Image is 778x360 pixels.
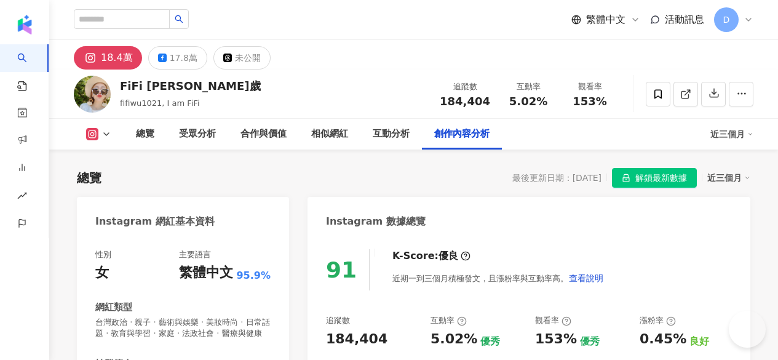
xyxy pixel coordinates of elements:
[148,46,207,70] button: 17.8萬
[439,249,458,263] div: 優良
[95,249,111,260] div: 性別
[729,311,766,348] iframe: Help Scout Beacon - Open
[326,330,387,349] div: 184,404
[95,301,132,314] div: 網紅類型
[213,46,271,70] button: 未公開
[509,95,547,108] span: 5.02%
[392,249,470,263] div: K-Score :
[568,266,604,290] button: 查看說明
[77,169,101,186] div: 總覽
[640,330,686,349] div: 0.45%
[535,315,571,326] div: 觀看率
[95,215,215,228] div: Instagram 網紅基本資料
[373,127,410,142] div: 互動分析
[512,173,601,183] div: 最後更新日期：[DATE]
[689,335,709,348] div: 良好
[179,127,216,142] div: 受眾分析
[74,76,111,113] img: KOL Avatar
[723,13,730,26] span: D
[136,127,154,142] div: 總覽
[311,127,348,142] div: 相似網紅
[612,168,697,188] button: 解鎖最新數據
[431,315,467,326] div: 互動率
[170,49,197,66] div: 17.8萬
[580,335,600,348] div: 優秀
[326,215,426,228] div: Instagram 數據總覽
[505,81,552,93] div: 互動率
[15,15,34,34] img: logo icon
[101,49,133,66] div: 18.4萬
[566,81,613,93] div: 觀看率
[95,263,109,282] div: 女
[665,14,704,25] span: 活動訊息
[622,174,630,182] span: lock
[17,183,27,211] span: rise
[573,95,607,108] span: 153%
[236,269,271,282] span: 95.9%
[175,15,183,23] span: search
[179,263,233,282] div: 繁體中文
[179,249,211,260] div: 主要語言
[586,13,625,26] span: 繁體中文
[434,127,490,142] div: 創作內容分析
[640,315,676,326] div: 漲粉率
[569,273,603,283] span: 查看說明
[326,315,350,326] div: 追蹤數
[710,124,753,144] div: 近三個月
[95,317,271,339] span: 台灣政治 · 親子 · 藝術與娛樂 · 美妝時尚 · 日常話題 · 教育與學習 · 家庭 · 法政社會 · 醫療與健康
[480,335,500,348] div: 優秀
[707,170,750,186] div: 近三個月
[74,46,142,70] button: 18.4萬
[635,169,687,188] span: 解鎖最新數據
[17,44,42,92] a: search
[240,127,287,142] div: 合作與價值
[431,330,477,349] div: 5.02%
[120,98,200,108] span: fifiwu1021, I am FiFi
[235,49,261,66] div: 未公開
[120,78,261,94] div: FiFi [PERSON_NAME]歲
[440,95,490,108] span: 184,404
[326,257,357,282] div: 91
[392,266,604,290] div: 近期一到三個月積極發文，且漲粉率與互動率高。
[440,81,490,93] div: 追蹤數
[535,330,577,349] div: 153%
